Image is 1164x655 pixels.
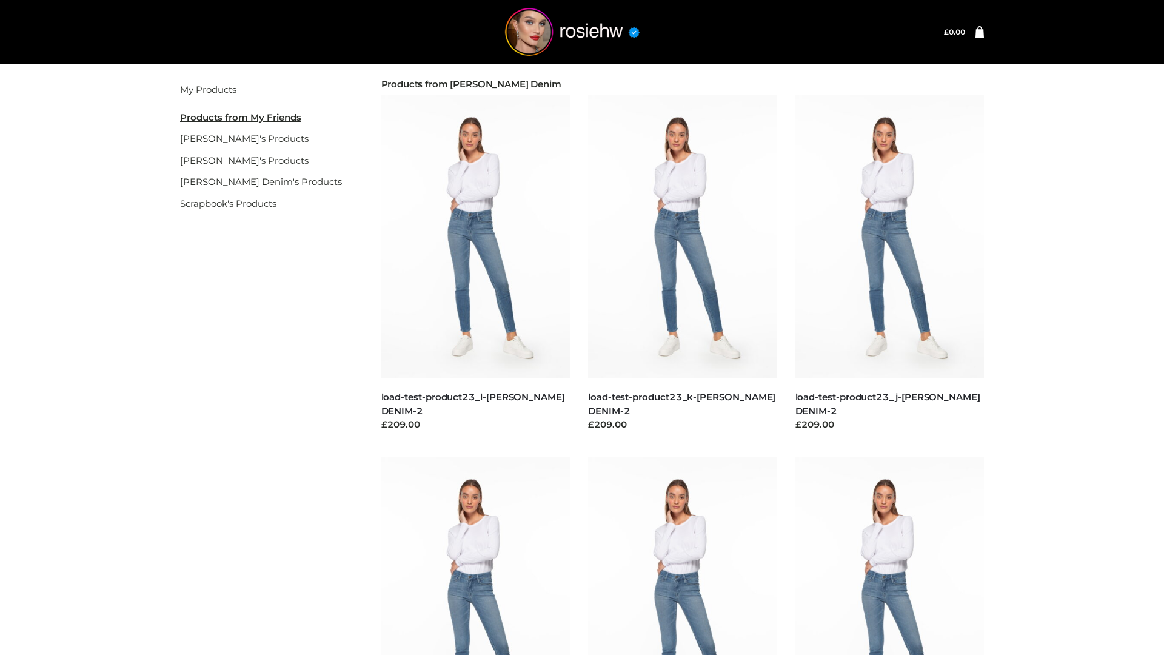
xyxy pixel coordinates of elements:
[588,418,777,432] div: £209.00
[381,418,570,432] div: £209.00
[588,391,775,417] a: load-test-product23_k-[PERSON_NAME] DENIM-2
[381,79,985,90] h2: Products from [PERSON_NAME] Denim
[180,112,301,123] u: Products from My Friends
[180,84,236,95] a: My Products
[795,391,980,417] a: load-test-product23_j-[PERSON_NAME] DENIM-2
[944,27,965,36] a: £0.00
[381,391,565,417] a: load-test-product23_l-[PERSON_NAME] DENIM-2
[481,8,663,56] img: rosiehw
[944,27,965,36] bdi: 0.00
[180,155,309,166] a: [PERSON_NAME]'s Products
[180,198,276,209] a: Scrapbook's Products
[180,133,309,144] a: [PERSON_NAME]'s Products
[180,176,342,187] a: [PERSON_NAME] Denim's Products
[795,418,985,432] div: £209.00
[944,27,949,36] span: £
